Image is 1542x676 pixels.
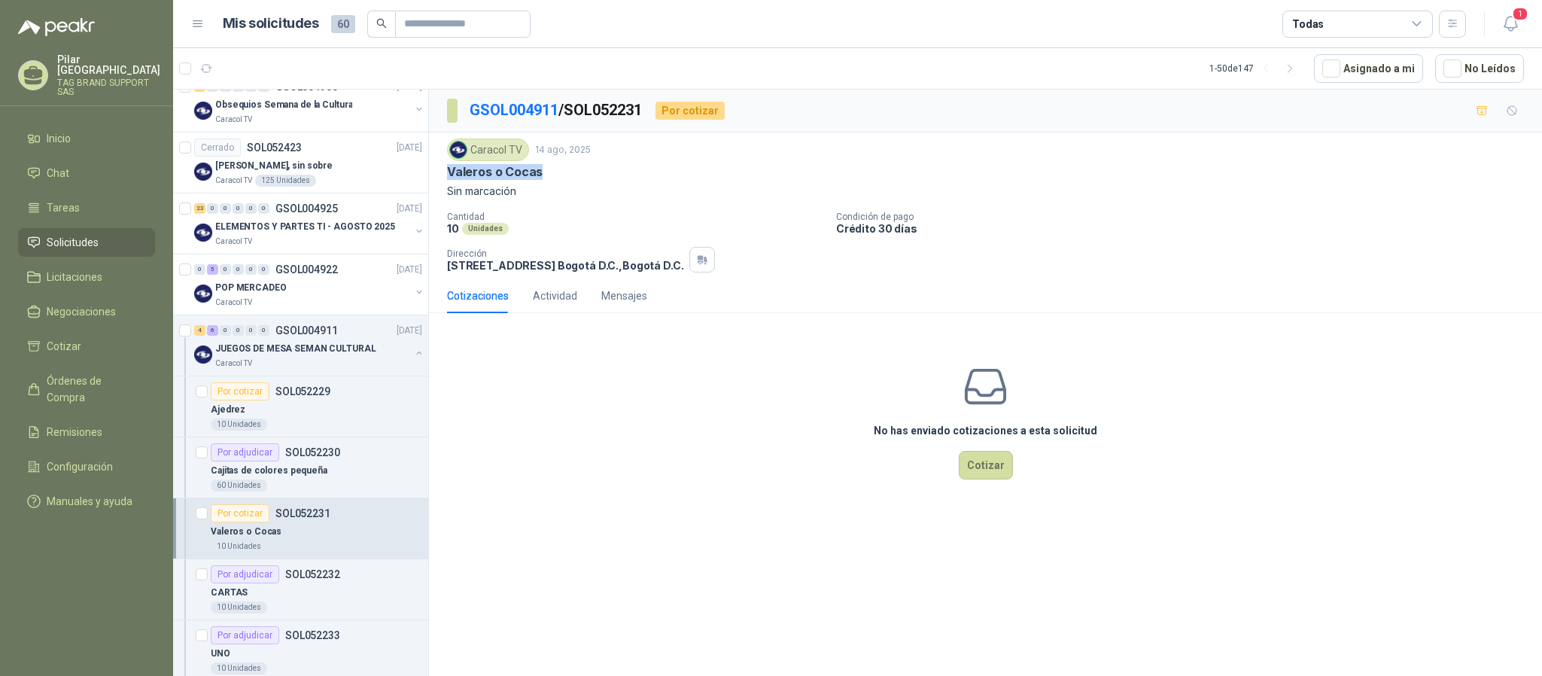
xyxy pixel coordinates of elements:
[447,183,1524,199] p: Sin marcación
[836,222,1536,235] p: Crédito 30 días
[285,569,340,580] p: SOL052232
[207,264,218,275] div: 5
[211,662,267,674] div: 10 Unidades
[535,143,591,157] p: 14 ago, 2025
[173,132,428,193] a: CerradoSOL052423[DATE] Company Logo[PERSON_NAME], sin sobreCaracol TV125 Unidades
[215,114,252,126] p: Caracol TV
[959,451,1013,480] button: Cotizar
[211,626,279,644] div: Por adjudicar
[215,281,287,295] p: POP MERCADEO
[836,212,1536,222] p: Condición de pago
[376,18,387,29] span: search
[194,199,425,248] a: 23 0 0 0 0 0 GSOL004925[DATE] Company LogoELEMENTOS Y PARTES TI - AGOSTO 2025Caracol TV
[447,164,543,180] p: Valeros o Cocas
[47,130,71,147] span: Inicio
[258,203,269,214] div: 0
[255,175,316,187] div: 125 Unidades
[275,264,338,275] p: GSOL004922
[447,259,683,272] p: [STREET_ADDRESS] Bogotá D.C. , Bogotá D.C.
[47,373,141,406] span: Órdenes de Compra
[397,141,422,155] p: [DATE]
[275,81,338,92] p: GSOL004956
[215,297,252,309] p: Caracol TV
[194,346,212,364] img: Company Logo
[47,424,102,440] span: Remisiones
[275,203,338,214] p: GSOL004925
[194,224,212,242] img: Company Logo
[215,342,376,356] p: JUEGOS DE MESA SEMAN CULTURAL
[18,452,155,481] a: Configuración
[194,285,212,303] img: Company Logo
[245,325,257,336] div: 0
[245,264,257,275] div: 0
[194,163,212,181] img: Company Logo
[285,447,340,458] p: SOL052230
[470,101,558,119] a: GSOL004911
[47,199,80,216] span: Tareas
[18,263,155,291] a: Licitaciones
[18,418,155,446] a: Remisiones
[450,142,467,158] img: Company Logo
[47,338,81,355] span: Cotizar
[215,358,252,370] p: Caracol TV
[655,102,725,120] div: Por cotizar
[533,288,577,304] div: Actividad
[220,325,231,336] div: 0
[397,324,422,338] p: [DATE]
[275,508,330,519] p: SOL052231
[215,175,252,187] p: Caracol TV
[211,403,245,417] p: Ajedrez
[18,193,155,222] a: Tareas
[194,325,205,336] div: 4
[57,54,160,75] p: Pilar [GEOGRAPHIC_DATA]
[285,630,340,641] p: SOL052233
[211,504,269,522] div: Por cotizar
[18,332,155,361] a: Cotizar
[211,382,269,400] div: Por cotizar
[207,325,218,336] div: 6
[601,288,647,304] div: Mensajes
[173,498,428,559] a: Por cotizarSOL052231Valeros o Cocas10 Unidades
[18,124,155,153] a: Inicio
[57,78,160,96] p: TAG BRAND SUPPORT SAS
[874,422,1097,439] h3: No has enviado cotizaciones a esta solicitud
[215,159,333,173] p: [PERSON_NAME], sin sobre
[223,13,319,35] h1: Mis solicitudes
[173,437,428,498] a: Por adjudicarSOL052230Cajitas de colores pequeña60 Unidades
[215,236,252,248] p: Caracol TV
[173,559,428,620] a: Por adjudicarSOL052232CARTAS10 Unidades
[207,203,218,214] div: 0
[447,288,509,304] div: Cotizaciones
[397,202,422,216] p: [DATE]
[47,303,116,320] span: Negociaciones
[211,443,279,461] div: Por adjudicar
[447,139,529,161] div: Caracol TV
[211,525,281,539] p: Valeros o Cocas
[1292,16,1324,32] div: Todas
[233,264,244,275] div: 0
[194,203,205,214] div: 23
[1314,54,1423,83] button: Asignado a mi
[211,419,267,431] div: 10 Unidades
[447,212,824,222] p: Cantidad
[275,386,330,397] p: SOL052229
[194,102,212,120] img: Company Logo
[18,18,95,36] img: Logo peakr
[462,223,509,235] div: Unidades
[1497,11,1524,38] button: 1
[215,220,395,234] p: ELEMENTOS Y PARTES TI - AGOSTO 2025
[211,540,267,553] div: 10 Unidades
[233,325,244,336] div: 0
[258,264,269,275] div: 0
[18,487,155,516] a: Manuales y ayuda
[245,203,257,214] div: 0
[447,222,459,235] p: 10
[18,367,155,412] a: Órdenes de Compra
[258,325,269,336] div: 0
[211,647,230,661] p: UNO
[211,565,279,583] div: Por adjudicar
[194,78,425,126] a: 9 0 0 0 0 0 GSOL004956[DATE] Company LogoObsequios Semana de la CulturaCaracol TV
[220,264,231,275] div: 0
[447,248,683,259] p: Dirección
[215,98,352,112] p: Obsequios Semana de la Cultura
